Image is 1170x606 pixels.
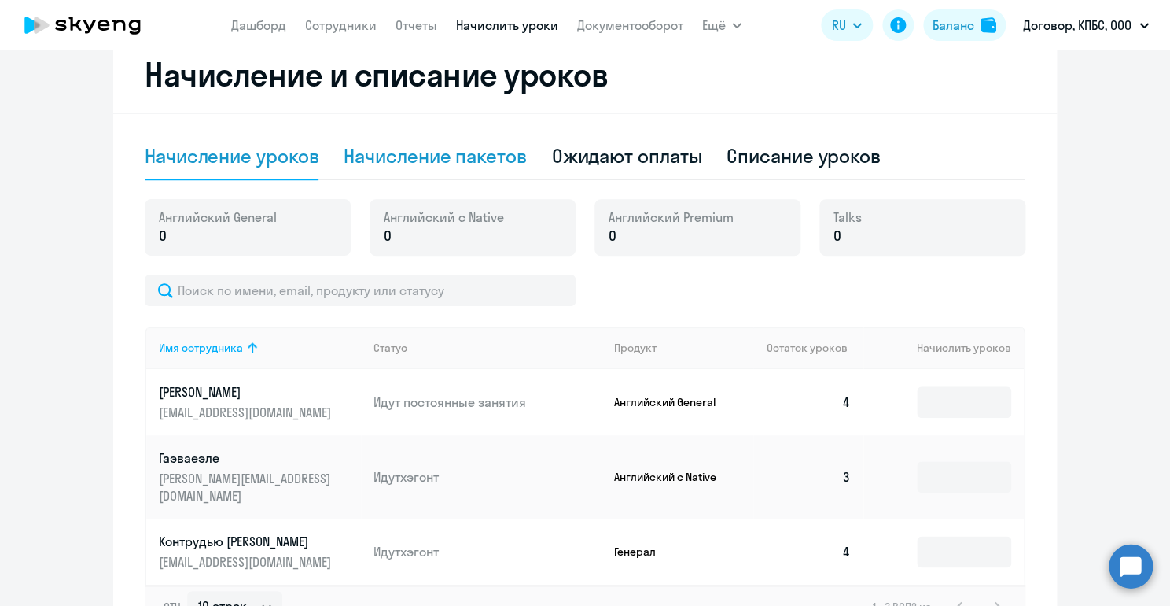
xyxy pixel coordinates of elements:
button: Балансbalance [923,9,1006,41]
p: Английский General [614,395,732,409]
a: Контрудью [PERSON_NAME][EMAIL_ADDRESS][DOMAIN_NAME] [159,533,361,571]
span: Ещё [702,16,726,35]
p: [EMAIL_ADDRESS][DOMAIN_NAME] [159,404,335,421]
th: Начислить уроков [863,327,1024,369]
span: RU [832,16,846,35]
a: Сотрудники [305,17,377,33]
p: [EMAIL_ADDRESS][DOMAIN_NAME] [159,553,335,571]
div: Начисление пакетов [344,143,526,168]
td: 4 [753,369,863,435]
span: 0 [833,226,841,246]
span: 0 [384,226,392,246]
p: Идутхэгонт [373,543,602,560]
td: 3 [753,435,863,519]
div: Имя сотрудника [159,341,243,355]
div: Остаток уроков [766,341,863,355]
div: Имя сотрудника [159,341,361,355]
span: Talks [833,209,862,226]
p: Английский с Native [614,470,732,484]
a: Документооборот [577,17,683,33]
span: 0 [159,226,167,246]
span: Остаток уроков [766,341,847,355]
a: [PERSON_NAME][EMAIL_ADDRESS][DOMAIN_NAME] [159,383,361,421]
p: Договор, КПБС, ООО [1023,16,1131,35]
div: Продукт [614,341,754,355]
span: Английский Premium [609,209,734,226]
span: Английский с Native [384,209,504,226]
div: Продукт [614,341,657,355]
div: Статус [373,341,602,355]
button: Ещё [702,9,741,41]
a: Дашборд [231,17,286,33]
button: Договор, КПБС, ООО [1015,6,1157,44]
div: Начисление уроков [145,143,318,168]
h2: Начисление и списание уроков [145,56,1025,94]
p: [PERSON_NAME][EMAIL_ADDRESS][DOMAIN_NAME] [159,470,335,504]
p: [PERSON_NAME] [159,383,335,401]
span: Английский General [159,209,277,226]
a: Начислить уроки [456,17,558,33]
div: Ожидают оплаты [552,143,702,168]
div: Списание уроков [727,143,881,168]
p: Идут постоянные занятия [373,394,602,411]
p: Гаэваеэле [159,449,335,467]
button: RU [821,9,873,41]
td: 4 [753,519,863,585]
img: balance [981,17,996,33]
div: Баланс [933,16,974,35]
input: Поиск по имени, email, продукту или статусу [145,275,576,306]
a: Отчеты [396,17,437,33]
p: Контрудью [PERSON_NAME] [159,533,335,550]
div: Статус [373,341,407,355]
span: 0 [609,226,616,246]
p: Идутхэгонт [373,468,602,486]
a: Гаэваеэле[PERSON_NAME][EMAIL_ADDRESS][DOMAIN_NAME] [159,449,361,504]
p: Генерал [614,545,732,559]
